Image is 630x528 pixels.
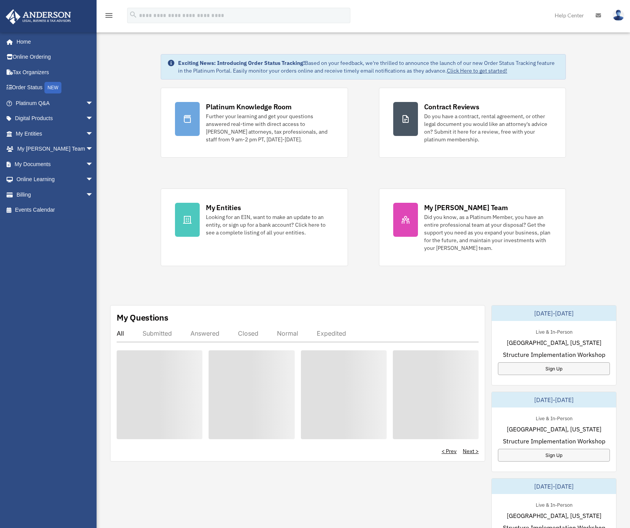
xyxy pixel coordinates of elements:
[129,10,138,19] i: search
[86,172,101,188] span: arrow_drop_down
[507,511,601,520] span: [GEOGRAPHIC_DATA], [US_STATE]
[44,82,61,93] div: NEW
[206,102,292,112] div: Platinum Knowledge Room
[86,111,101,127] span: arrow_drop_down
[447,67,507,74] a: Click Here to get started!
[104,14,114,20] a: menu
[5,141,105,157] a: My [PERSON_NAME] Teamarrow_drop_down
[492,306,616,321] div: [DATE]-[DATE]
[5,156,105,172] a: My Documentsarrow_drop_down
[178,59,305,66] strong: Exciting News: Introducing Order Status Tracking!
[86,95,101,111] span: arrow_drop_down
[530,500,579,508] div: Live & In-Person
[424,213,552,252] div: Did you know, as a Platinum Member, you have an entire professional team at your disposal? Get th...
[86,126,101,142] span: arrow_drop_down
[498,449,610,462] a: Sign Up
[530,327,579,335] div: Live & In-Person
[5,65,105,80] a: Tax Organizers
[5,49,105,65] a: Online Ordering
[498,362,610,375] a: Sign Up
[424,112,552,143] div: Do you have a contract, rental agreement, or other legal document you would like an attorney's ad...
[507,338,601,347] span: [GEOGRAPHIC_DATA], [US_STATE]
[104,11,114,20] i: menu
[5,126,105,141] a: My Entitiesarrow_drop_down
[277,329,298,337] div: Normal
[613,10,624,21] img: User Pic
[190,329,219,337] div: Answered
[379,188,566,266] a: My [PERSON_NAME] Team Did you know, as a Platinum Member, you have an entire professional team at...
[86,141,101,157] span: arrow_drop_down
[117,312,168,323] div: My Questions
[206,112,333,143] div: Further your learning and get your questions answered real-time with direct access to [PERSON_NAM...
[492,392,616,407] div: [DATE]-[DATE]
[86,156,101,172] span: arrow_drop_down
[5,34,101,49] a: Home
[86,187,101,203] span: arrow_drop_down
[317,329,346,337] div: Expedited
[503,436,605,446] span: Structure Implementation Workshop
[463,447,479,455] a: Next >
[5,80,105,96] a: Order StatusNEW
[178,59,559,75] div: Based on your feedback, we're thrilled to announce the launch of our new Order Status Tracking fe...
[143,329,172,337] div: Submitted
[492,479,616,494] div: [DATE]-[DATE]
[3,9,73,24] img: Anderson Advisors Platinum Portal
[161,188,348,266] a: My Entities Looking for an EIN, want to make an update to an entity, or sign up for a bank accoun...
[206,203,241,212] div: My Entities
[507,424,601,434] span: [GEOGRAPHIC_DATA], [US_STATE]
[206,213,333,236] div: Looking for an EIN, want to make an update to an entity, or sign up for a bank account? Click her...
[530,414,579,422] div: Live & In-Person
[503,350,605,359] span: Structure Implementation Workshop
[5,95,105,111] a: Platinum Q&Aarrow_drop_down
[379,88,566,158] a: Contract Reviews Do you have a contract, rental agreement, or other legal document you would like...
[424,102,479,112] div: Contract Reviews
[5,202,105,218] a: Events Calendar
[5,111,105,126] a: Digital Productsarrow_drop_down
[424,203,508,212] div: My [PERSON_NAME] Team
[161,88,348,158] a: Platinum Knowledge Room Further your learning and get your questions answered real-time with dire...
[117,329,124,337] div: All
[442,447,457,455] a: < Prev
[238,329,258,337] div: Closed
[5,172,105,187] a: Online Learningarrow_drop_down
[5,187,105,202] a: Billingarrow_drop_down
